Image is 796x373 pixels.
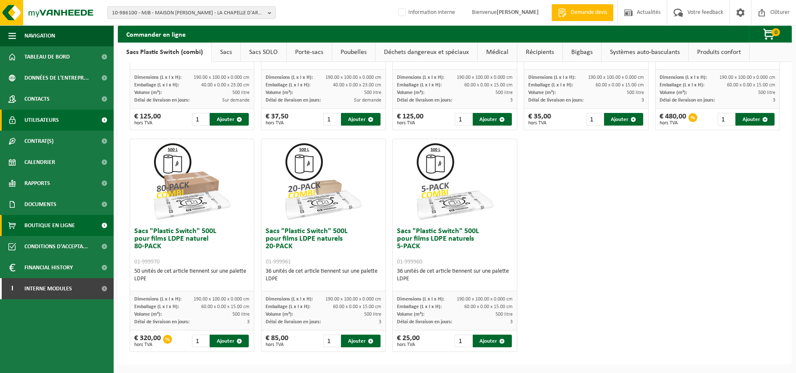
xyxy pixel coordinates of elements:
span: 01-999970 [134,259,160,265]
span: 3 [642,98,644,103]
span: Emballage (L x l x H): [266,304,310,309]
span: Délai de livraison en jours: [528,98,583,103]
span: Conditions d'accepta... [24,236,88,257]
h2: Commander en ligne [118,26,194,42]
div: € 37,50 [266,113,288,126]
a: Sacs [212,43,240,62]
span: Contacts [24,89,50,110]
button: Ajouter [210,335,249,347]
span: Interne modules [24,278,72,299]
span: 190.00 x 100.00 x 0.000 cm [719,75,775,80]
span: Volume (m³): [134,90,162,95]
span: Délai de livraison en jours: [266,98,321,103]
a: Produits confort [689,43,749,62]
span: 190.00 x 100.00 x 0.000 cm [325,75,381,80]
span: Emballage (L x l x H): [397,304,442,309]
span: 500 litre [758,90,775,95]
div: € 320,00 [134,335,161,347]
span: 3 [247,319,250,325]
span: 500 litre [364,312,381,317]
span: 10-986100 - MJB - MAISON [PERSON_NAME] - LA CHAPELLE D'ARMENTIERES [112,7,264,19]
span: Calendrier [24,152,55,173]
span: hors TVA [660,121,686,126]
span: Volume (m³): [266,312,293,317]
span: Boutique en ligne [24,215,75,236]
span: 40.00 x 0.00 x 23.00 cm [333,83,381,88]
span: 01-999960 [397,259,422,265]
span: Financial History [24,257,73,278]
span: 3 [379,319,381,325]
span: Utilisateurs [24,110,59,131]
a: Médical [478,43,517,62]
button: 0 [749,26,791,43]
span: hors TVA [397,121,423,126]
span: 190.00 x 100.00 x 0.000 cm [457,297,513,302]
span: 40.00 x 0.00 x 23.00 cm [201,83,250,88]
span: hors TVA [134,342,161,347]
span: Dimensions (L x l x H): [660,75,707,80]
a: Bigbags [563,43,601,62]
span: Emballage (L x l x H): [528,83,573,88]
input: 1 [586,113,603,126]
span: 60.00 x 0.00 x 15.00 cm [464,83,513,88]
span: Données de l'entrepr... [24,67,89,89]
button: Ajouter [341,113,380,126]
a: Déchets dangereux et spéciaux [375,43,477,62]
span: Dimensions (L x l x H): [266,297,313,302]
h3: Sacs "Plastic Switch" 500L pour films LDPE naturels 5-PACK [397,228,513,266]
div: 50 unités de cet article tiennent sur une palette [134,268,250,283]
span: Délai de livraison en jours: [134,319,189,325]
a: Demande devis [551,4,613,21]
span: 60.00 x 0.00 x 15.00 cm [727,83,775,88]
input: 1 [455,335,471,347]
span: Dimensions (L x l x H): [528,75,575,80]
button: 10-986100 - MJB - MAISON [PERSON_NAME] - LA CHAPELLE D'ARMENTIERES [107,6,276,19]
span: Dimensions (L x l x H): [134,297,181,302]
span: Dimensions (L x l x H): [134,75,181,80]
span: 500 litre [495,90,513,95]
span: 60.00 x 0.00 x 15.00 cm [333,304,381,309]
span: Contrat(s) [24,131,53,152]
div: € 125,00 [134,113,161,126]
span: 190.00 x 100.00 x 0.000 cm [588,75,644,80]
span: 190.00 x 100.00 x 0.000 cm [325,297,381,302]
span: Délai de livraison en jours: [660,98,715,103]
input: 1 [192,335,209,347]
span: Emballage (L x l x H): [134,83,179,88]
span: Emballage (L x l x H): [266,83,310,88]
span: Dimensions (L x l x H): [266,75,313,80]
span: Délai de livraison en jours: [397,98,452,103]
span: Sur demande [222,98,250,103]
span: Volume (m³): [397,312,424,317]
button: Ajouter [473,335,512,347]
span: 3 [773,98,775,103]
input: 1 [718,113,735,126]
span: 60.00 x 0.00 x 15.00 cm [596,83,644,88]
span: Emballage (L x l x H): [660,83,704,88]
strong: [PERSON_NAME] [497,9,539,16]
span: Délai de livraison en jours: [134,98,189,103]
div: € 480,00 [660,113,686,126]
input: 1 [455,113,471,126]
a: Porte-sacs [287,43,332,62]
span: hors TVA [266,121,288,126]
span: Volume (m³): [528,90,556,95]
span: 3 [510,319,513,325]
div: LDPE [266,275,381,283]
div: € 125,00 [397,113,423,126]
label: Information interne [397,6,455,19]
img: 01-999970 [150,139,234,223]
span: 0 [772,28,780,36]
input: 1 [192,113,209,126]
span: 500 litre [495,312,513,317]
span: 190.00 x 100.00 x 0.000 cm [457,75,513,80]
span: I [8,278,16,299]
span: 01-999961 [266,259,291,265]
span: Demande devis [569,8,609,17]
span: Dimensions (L x l x H): [397,75,444,80]
span: Documents [24,194,56,215]
img: 01-999960 [413,139,497,223]
span: hors TVA [266,342,288,347]
span: Emballage (L x l x H): [397,83,442,88]
div: 36 unités de cet article tiennent sur une palette [266,268,381,283]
